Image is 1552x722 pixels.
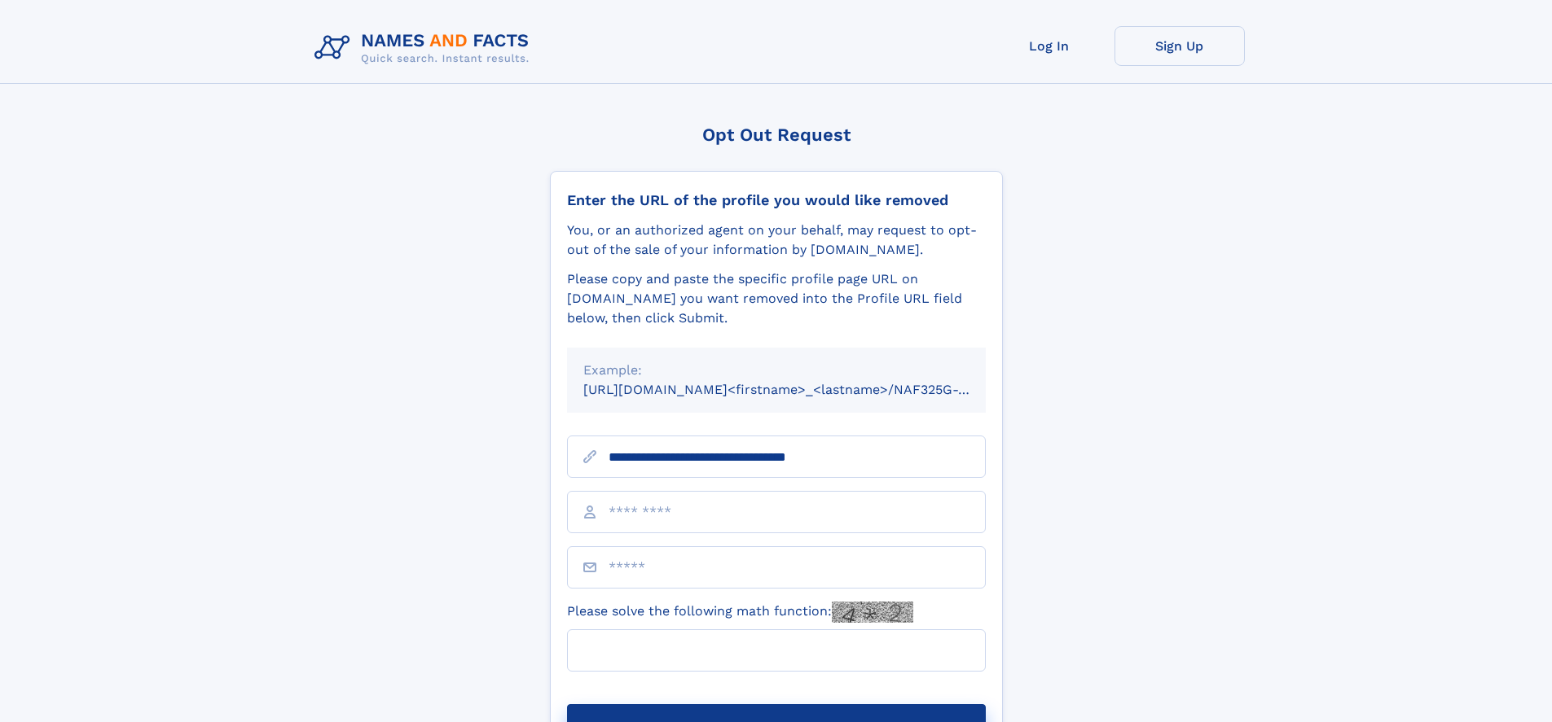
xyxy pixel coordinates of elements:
img: Logo Names and Facts [308,26,543,70]
small: [URL][DOMAIN_NAME]<firstname>_<lastname>/NAF325G-xxxxxxxx [583,382,1017,397]
div: Enter the URL of the profile you would like removed [567,191,986,209]
label: Please solve the following math function: [567,602,913,623]
div: Please copy and paste the specific profile page URL on [DOMAIN_NAME] you want removed into the Pr... [567,269,986,328]
a: Sign Up [1115,26,1245,66]
div: You, or an authorized agent on your behalf, may request to opt-out of the sale of your informatio... [567,221,986,260]
div: Example: [583,361,969,380]
div: Opt Out Request [550,125,1003,145]
a: Log In [984,26,1115,66]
